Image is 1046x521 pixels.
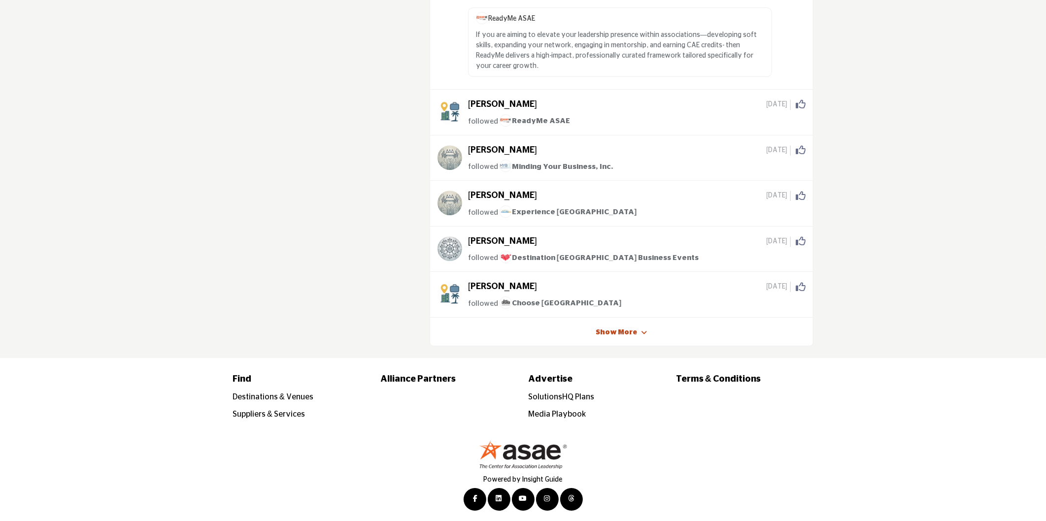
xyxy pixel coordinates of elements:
i: Click to Like this activity [796,99,806,109]
img: image [500,160,512,172]
a: YouTube Link [512,488,535,511]
h5: [PERSON_NAME] [468,99,537,110]
a: Suppliers & Services [233,410,305,418]
img: image [476,12,488,24]
a: imageReadyMe ASAE [500,115,570,128]
img: avtar-image [438,99,462,124]
img: image [500,296,512,309]
span: ReadyMe ASAE [500,117,570,125]
span: followed [468,208,498,216]
h5: [PERSON_NAME] [468,236,537,247]
img: image [500,205,512,218]
img: avtar-image [438,145,462,170]
a: Destinations & Venues [233,393,313,401]
span: [DATE] [766,99,791,110]
a: LinkedIn Link [488,488,510,511]
a: Show More [596,328,638,338]
a: imageChoose [GEOGRAPHIC_DATA] [500,297,621,310]
a: Media Playbook [528,410,586,418]
img: avtar-image [438,282,462,306]
a: imageDestination [GEOGRAPHIC_DATA] Business Events [500,252,699,264]
img: avtar-image [438,236,462,261]
span: Experience [GEOGRAPHIC_DATA] [500,208,637,216]
span: Destination [GEOGRAPHIC_DATA] Business Events [500,254,699,261]
img: image [500,251,512,263]
a: SolutionsHQ Plans [528,393,594,401]
i: Click to Like this activity [796,282,806,292]
span: followed [468,117,498,125]
span: [DATE] [766,145,791,156]
a: Threads Link [560,488,583,511]
h5: [PERSON_NAME] [468,282,537,293]
span: Choose [GEOGRAPHIC_DATA] [500,299,621,307]
span: followed [468,299,498,307]
img: image [500,114,512,127]
a: imageReadyMe ASAE [476,15,535,22]
span: [DATE] [766,191,791,201]
span: [DATE] [766,236,791,247]
p: If you are aiming to elevate your leadership presence within associations—developing soft skills,... [476,30,764,71]
a: Terms & Conditions [676,373,813,386]
a: imageExperience [GEOGRAPHIC_DATA] [500,206,637,219]
a: Facebook Link [464,488,486,511]
span: followed [468,254,498,261]
a: Instagram Link [536,488,559,511]
img: No Site Logo [479,440,568,469]
span: [DATE] [766,282,791,292]
h5: [PERSON_NAME] [468,191,537,201]
a: imageMinding Your Business, Inc. [500,161,613,173]
i: Click to Like this activity [796,191,806,201]
i: Click to Like this activity [796,236,806,246]
h5: [PERSON_NAME] [468,145,537,156]
a: Alliance Partners [380,373,518,386]
a: Advertise [528,373,666,386]
i: Click to Like this activity [796,145,806,155]
span: ReadyMe ASAE [476,15,535,22]
span: Minding Your Business, Inc. [500,163,613,170]
a: Find [233,373,370,386]
span: followed [468,163,498,170]
img: avtar-image [438,191,462,215]
a: Powered by Insight Guide [484,476,563,483]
